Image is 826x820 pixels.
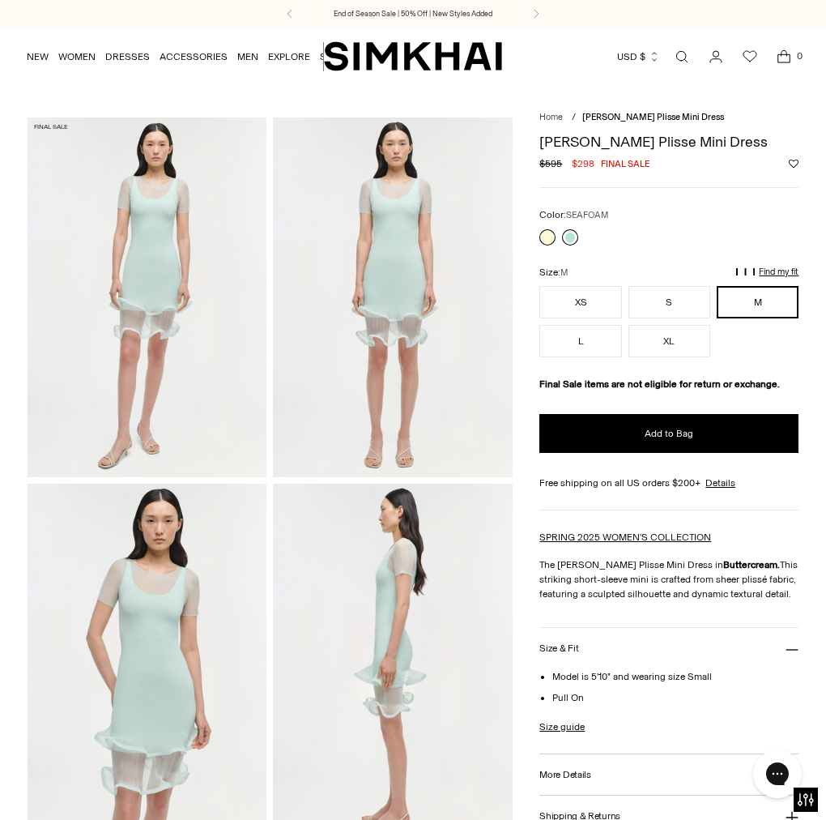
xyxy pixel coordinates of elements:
label: Size: [539,265,568,280]
a: SPRING 2025 WOMEN'S COLLECTION [539,532,711,543]
a: MEN [237,39,258,75]
a: Home [539,112,563,122]
span: M [560,267,568,278]
strong: Final Sale items are not eligible for return or exchange. [539,378,780,390]
a: SIMKHAI [324,41,502,72]
a: EXPLORE [268,39,310,75]
div: Free shipping on all US orders $200+ [539,476,798,490]
span: SEAFOAM [566,210,608,220]
div: / [572,111,576,125]
iframe: Gorgias live chat messenger [745,744,810,804]
a: WOMEN [58,39,96,75]
li: Model is 5'10" and wearing size Small [552,669,798,684]
span: $298 [572,156,594,171]
label: Color: [539,207,608,223]
a: Size guide [539,720,585,734]
a: Go to the account page [700,41,732,73]
button: L [539,325,621,357]
a: Details [705,476,735,490]
h1: [PERSON_NAME] Plisse Mini Dress [539,135,798,149]
a: Open search modal [666,41,698,73]
a: NEW [27,39,49,75]
span: Add to Bag [645,427,693,441]
a: Wishlist [734,41,766,73]
strong: Buttercream. [723,559,780,570]
li: Pull On [552,690,798,705]
s: $595 [539,156,562,171]
button: Add to Bag [539,414,798,453]
button: XL [628,325,710,357]
button: XS [539,286,621,318]
button: Add to Wishlist [789,159,798,169]
a: End of Season Sale | 50% Off | New Styles Added [334,8,492,19]
h3: More Details [539,770,590,780]
span: 0 [792,49,807,63]
a: Open cart modal [768,41,800,73]
img: Jett Plisse Mini Dress [273,117,513,476]
button: USD $ [617,39,660,75]
button: Size & Fit [539,628,798,669]
a: ACCESSORIES [160,39,228,75]
button: M [717,286,798,318]
img: Jett Plisse Mini Dress [28,117,267,476]
nav: breadcrumbs [539,111,798,125]
a: SALE [320,39,344,75]
p: The [PERSON_NAME] Plisse Mini Dress in This striking short-sleeve mini is crafted from sheer plis... [539,557,798,601]
button: More Details [539,754,798,796]
a: DRESSES [105,39,150,75]
h3: Size & Fit [539,643,578,654]
button: S [628,286,710,318]
span: [PERSON_NAME] Plisse Mini Dress [582,112,724,122]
